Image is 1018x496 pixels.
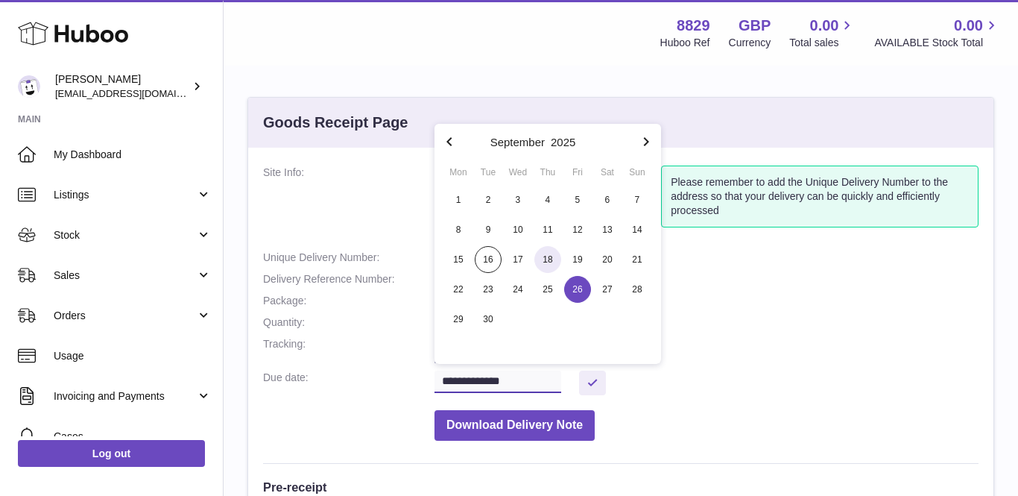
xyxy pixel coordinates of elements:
dd: Boxes [434,294,979,308]
span: 13 [594,216,621,243]
button: 20 [592,245,622,274]
span: 25 [534,276,561,303]
span: 24 [505,276,531,303]
div: Wed [503,166,533,179]
button: Download Delivery Note [434,410,595,441]
div: Sun [622,166,652,179]
a: 0.00 Total sales [789,16,856,50]
h3: Pre-receipt [263,479,979,495]
span: 2 [475,186,502,213]
span: Cases [54,430,212,444]
span: 0.00 [810,16,839,36]
span: Orders [54,309,196,323]
dt: Site Info: [263,166,434,243]
span: 17 [505,246,531,273]
span: 3 [505,186,531,213]
button: 8 [443,215,473,245]
span: 1 [445,186,472,213]
span: 14 [624,216,651,243]
span: 6 [594,186,621,213]
button: 24 [503,274,533,304]
img: commandes@kpmatech.com [18,75,40,98]
button: 29 [443,304,473,334]
a: 0.00 AVAILABLE Stock Total [874,16,1000,50]
span: 22 [445,276,472,303]
span: Stock [54,228,196,242]
span: 30 [475,306,502,333]
span: 9 [475,216,502,243]
dd: 4 [434,316,979,330]
span: 18 [534,246,561,273]
dd: UK20250828 [434,272,979,286]
button: 15 [443,245,473,274]
span: 29 [445,306,472,333]
button: 17 [503,245,533,274]
button: 21 [622,245,652,274]
dt: Package: [263,294,434,308]
span: 15 [445,246,472,273]
button: 16 [473,245,503,274]
button: 6 [592,185,622,215]
span: 8 [445,216,472,243]
button: 13 [592,215,622,245]
span: 20 [594,246,621,273]
span: 10 [505,216,531,243]
button: 9 [473,215,503,245]
button: September [490,136,545,148]
button: 30 [473,304,503,334]
button: 25 [533,274,563,304]
button: 27 [592,274,622,304]
dt: Tracking: [263,337,434,363]
span: 0.00 [954,16,983,36]
button: 1 [443,185,473,215]
button: 28 [622,274,652,304]
button: 18 [533,245,563,274]
button: 23 [473,274,503,304]
span: 21 [624,246,651,273]
span: AVAILABLE Stock Total [874,36,1000,50]
div: Currency [729,36,771,50]
a: Log out [18,440,205,467]
dt: Delivery Reference Number: [263,272,434,286]
button: 10 [503,215,533,245]
button: 3 [503,185,533,215]
span: 16 [475,246,502,273]
div: Please remember to add the Unique Delivery Number to the address so that your delivery can be qui... [661,166,979,227]
span: 7 [624,186,651,213]
button: 4 [533,185,563,215]
button: 5 [563,185,592,215]
span: [EMAIL_ADDRESS][DOMAIN_NAME] [55,87,219,99]
button: 7 [622,185,652,215]
span: Total sales [789,36,856,50]
div: Thu [533,166,563,179]
span: 28 [624,276,651,303]
span: 27 [594,276,621,303]
div: Mon [443,166,473,179]
button: 12 [563,215,592,245]
span: 4 [534,186,561,213]
span: 23 [475,276,502,303]
button: 26 [563,274,592,304]
button: 19 [563,245,592,274]
span: My Dashboard [54,148,212,162]
div: Fri [563,166,592,179]
span: 12 [564,216,591,243]
span: 5 [564,186,591,213]
span: 19 [564,246,591,273]
button: 11 [533,215,563,245]
div: [PERSON_NAME] [55,72,189,101]
button: 22 [443,274,473,304]
div: Huboo Ref [660,36,710,50]
strong: 8829 [677,16,710,36]
span: Listings [54,188,196,202]
div: Sat [592,166,622,179]
h3: Goods Receipt Page [263,113,408,133]
button: 14 [622,215,652,245]
span: Sales [54,269,196,283]
button: 2025 [551,136,575,148]
span: Invoicing and Payments [54,389,196,404]
span: 11 [534,216,561,243]
dt: Due date: [263,371,434,395]
span: 26 [564,276,591,303]
div: Tue [473,166,503,179]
